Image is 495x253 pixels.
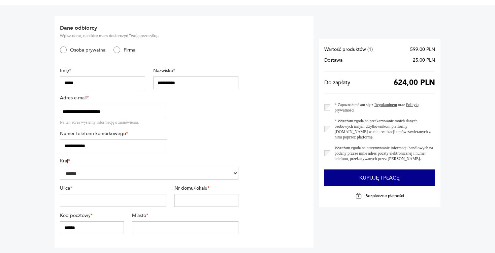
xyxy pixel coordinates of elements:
[60,130,167,137] label: Numer telefonu komórkowego
[410,47,435,52] span: 599,00 PLN
[60,24,239,32] h2: Dane odbiorcy
[413,58,435,63] span: 25,00 PLN
[330,145,435,161] label: Wyrażam zgodę na otrzymywanie informacji handlowych na podany przeze mnie adres poczty elektronic...
[174,185,238,191] label: Nr domu/lokalu
[324,80,350,85] span: Do zapłaty
[330,118,435,140] label: Wyrażam zgodę na przekazywanie moich danych osobowych innym Użytkownikom platformy [DOMAIN_NAME] ...
[394,80,435,85] span: 624,00 PLN
[120,47,135,53] label: Firma
[324,58,342,63] span: Dostawa
[60,158,239,164] label: Kraj
[330,102,435,113] label: Zapoznałem/-am się z oraz
[374,102,397,107] a: Regulaminem
[355,192,362,199] img: Ikona kłódki
[153,67,238,74] label: Nazwisko
[324,169,435,186] button: Kupuję i płacę
[60,67,145,74] label: Imię
[132,212,239,219] label: Miasto
[60,33,239,38] p: Wpisz dane, na które mam dostarczyć Twoją przesyłkę.
[60,212,124,219] label: Kod pocztowy
[335,102,420,113] a: Polityką prywatności
[67,47,105,53] label: Osoba prywatna
[60,120,167,125] div: Na ten adres wyślemy informację o zamówieniu.
[324,47,373,52] span: Wartość produktów ( 1 )
[365,193,404,198] p: Bezpieczne płatności
[60,185,167,191] label: Ulica
[60,95,167,101] label: Adres e-mail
